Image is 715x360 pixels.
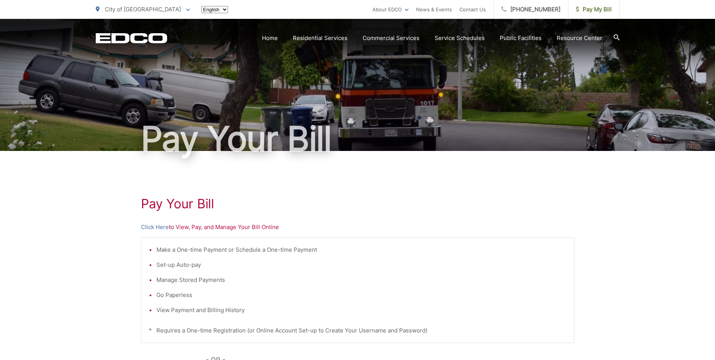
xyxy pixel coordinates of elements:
[500,34,542,43] a: Public Facilities
[201,6,228,13] select: Select a language
[372,5,409,14] a: About EDCO
[156,291,566,300] li: Go Paperless
[156,260,566,269] li: Set-up Auto-pay
[141,196,574,211] h1: Pay Your Bill
[459,5,486,14] a: Contact Us
[141,223,574,232] p: to View, Pay, and Manage Your Bill Online
[363,34,420,43] a: Commercial Services
[293,34,348,43] a: Residential Services
[96,33,167,43] a: EDCD logo. Return to the homepage.
[105,6,181,13] span: City of [GEOGRAPHIC_DATA]
[96,120,620,158] h1: Pay Your Bill
[262,34,278,43] a: Home
[141,223,169,232] a: Click Here
[156,275,566,285] li: Manage Stored Payments
[156,245,566,254] li: Make a One-time Payment or Schedule a One-time Payment
[416,5,452,14] a: News & Events
[149,326,566,335] p: * Requires a One-time Registration (or Online Account Set-up to Create Your Username and Password)
[576,5,612,14] span: Pay My Bill
[557,34,602,43] a: Resource Center
[435,34,485,43] a: Service Schedules
[156,306,566,315] li: View Payment and Billing History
